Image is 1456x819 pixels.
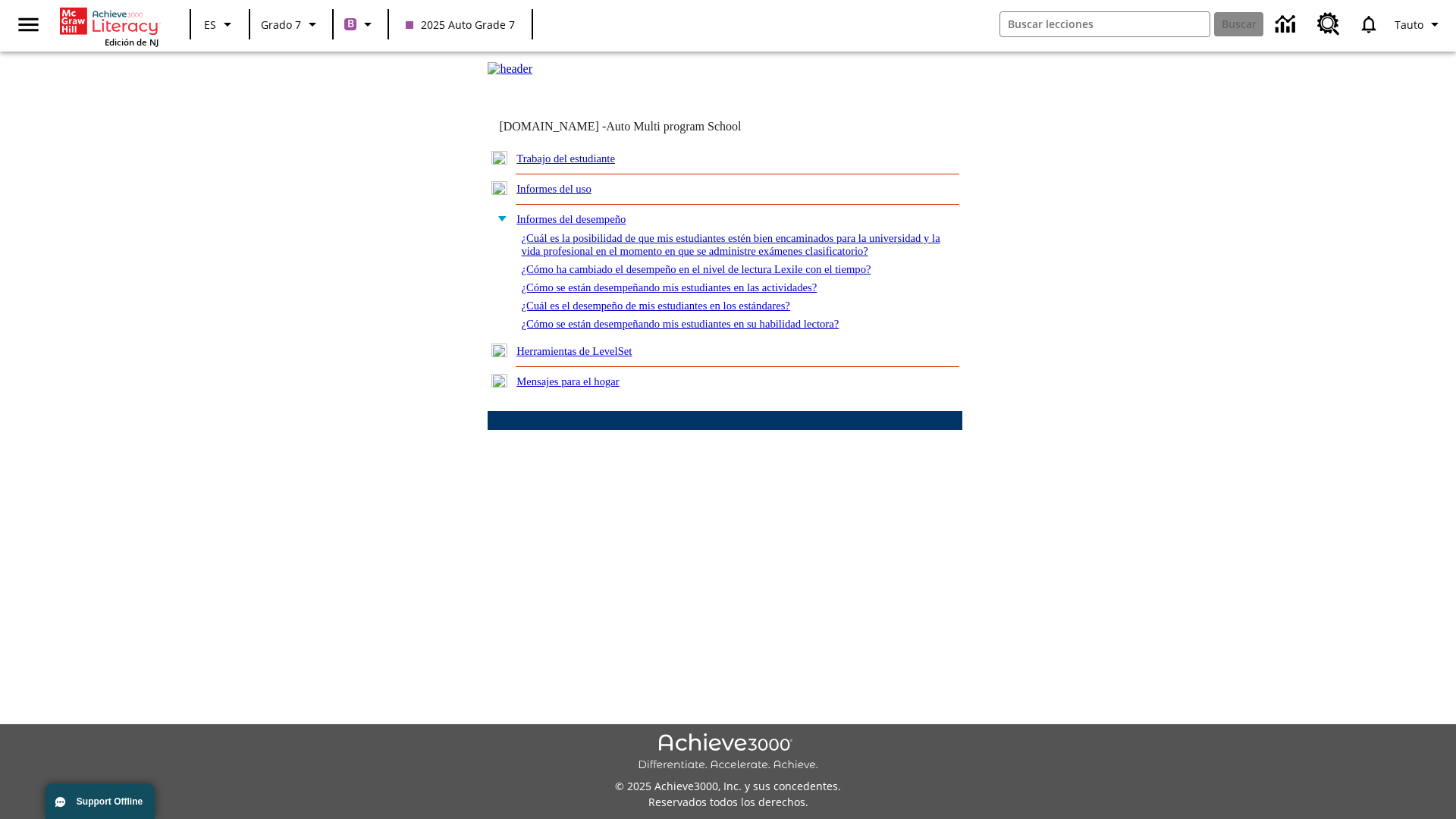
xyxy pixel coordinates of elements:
[255,11,328,38] button: Grado: Grado 7, Elige un grado
[516,152,615,165] a: Trabajo del estudiante
[6,2,51,47] button: Abrir el menú lateral
[1000,12,1210,36] input: Buscar campo
[1308,4,1349,45] a: Centro de recursos, Se abrirá en una pestaña nueva.
[1395,17,1423,33] span: Tauto
[521,318,839,330] a: ¿Cómo se están desempeñando mis estudiantes en su habilidad lectora?
[1349,5,1389,44] a: Notificaciones
[1389,11,1450,38] button: Perfil/Configuración
[638,733,818,772] img: Achieve3000 Differentiate Accelerate Achieve
[499,120,778,133] td: [DOMAIN_NAME] -
[261,17,301,33] span: Grado 7
[491,181,507,195] img: plus.gif
[521,263,871,275] a: ¿Cómo ha cambiado el desempeño en el nivel de lectura Lexile con el tiempo?
[521,300,790,312] a: ¿Cuál es el desempeño de mis estudiantes en los estándares?
[521,232,940,257] a: ¿Cuál es la posibilidad de que mis estudiantes estén bien encaminados para la universidad y la vi...
[196,11,244,38] button: Lenguaje: ES, Selecciona un idioma
[491,151,507,165] img: plus.gif
[1266,4,1308,45] a: Centro de información
[488,62,532,76] img: header
[105,36,158,48] span: Edición de NJ
[45,784,155,819] button: Support Offline
[491,212,507,225] img: minus.gif
[60,5,158,48] div: Portada
[338,11,383,38] button: Boost El color de la clase es morado/púrpura. Cambiar el color de la clase.
[521,281,817,293] a: ¿Cómo se están desempeñando mis estudiantes en las actividades?
[406,17,515,33] span: 2025 Auto Grade 7
[347,14,354,33] span: B
[516,183,591,195] a: Informes del uso
[77,796,143,807] span: Support Offline
[606,120,741,133] nobr: Auto Multi program School
[491,344,507,357] img: plus.gif
[516,213,626,225] a: Informes del desempeño
[516,345,632,357] a: Herramientas de LevelSet
[204,17,216,33] span: ES
[491,374,507,388] img: plus.gif
[516,375,620,388] a: Mensajes para el hogar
